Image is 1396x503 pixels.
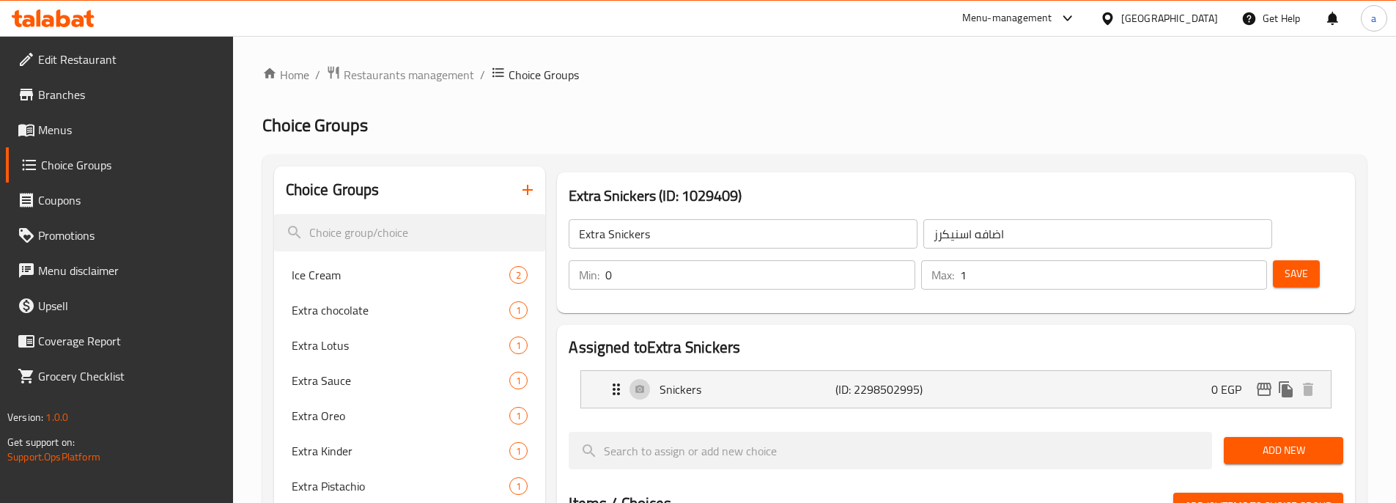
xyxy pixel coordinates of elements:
div: [GEOGRAPHIC_DATA] [1121,10,1218,26]
div: Choices [509,477,528,495]
button: delete [1297,378,1319,400]
div: Extra Lotus1 [274,328,546,363]
span: 1 [510,374,527,388]
span: Coupons [38,191,221,209]
li: / [315,66,320,84]
a: Upsell [6,288,233,323]
span: Extra Oreo [292,407,510,425]
span: Restaurants management [344,66,474,84]
span: Save [1285,265,1308,283]
div: Extra Sauce1 [274,363,546,398]
a: Edit Restaurant [6,42,233,77]
p: 0 EGP [1211,381,1253,398]
span: 1 [510,444,527,458]
a: Coupons [6,183,233,218]
span: Upsell [38,297,221,315]
span: 1 [510,304,527,317]
p: Snickers [660,381,835,398]
span: 1 [510,409,527,423]
span: Coverage Report [38,332,221,350]
input: search [274,214,546,251]
h3: Extra Snickers (ID: 1029409) [569,184,1343,208]
span: Add New [1236,441,1332,460]
span: 1.0.0 [45,408,68,427]
div: Choices [509,442,528,460]
span: Choice Groups [262,109,368,142]
a: Support.OpsPlatform [7,447,100,466]
a: Restaurants management [326,65,474,84]
div: Choices [509,266,528,284]
div: Choices [509,301,528,319]
p: Min: [579,266,599,284]
h2: Choice Groups [286,179,380,201]
nav: breadcrumb [262,65,1367,84]
a: Branches [6,77,233,112]
span: Menus [38,121,221,139]
div: Ice Cream2 [274,257,546,293]
span: a [1371,10,1376,26]
span: Ice Cream [292,266,510,284]
a: Choice Groups [6,147,233,183]
span: Extra Pistachio [292,477,510,495]
p: Max: [931,266,954,284]
div: Extra chocolate1 [274,293,546,328]
div: Choices [509,372,528,389]
p: (ID: 2298502995) [835,381,953,398]
li: Expand [569,364,1343,414]
a: Home [262,66,309,84]
span: Menu disclaimer [38,262,221,279]
button: edit [1253,378,1275,400]
span: Extra Sauce [292,372,510,389]
span: Edit Restaurant [38,51,221,68]
span: Choice Groups [509,66,579,84]
span: Promotions [38,227,221,244]
input: search [569,432,1212,469]
div: Extra Kinder1 [274,433,546,469]
a: Grocery Checklist [6,359,233,394]
li: / [480,66,485,84]
span: Get support on: [7,433,75,452]
span: Grocery Checklist [38,367,221,385]
span: Choice Groups [41,156,221,174]
a: Coverage Report [6,323,233,359]
div: Menu-management [962,10,1052,27]
div: Expand [581,371,1331,408]
div: Choices [509,407,528,425]
span: Extra Kinder [292,442,510,460]
span: 1 [510,480,527,493]
button: Add New [1224,437,1343,464]
a: Menu disclaimer [6,253,233,288]
span: Branches [38,86,221,103]
span: 2 [510,268,527,282]
h2: Assigned to Extra Snickers [569,337,1343,359]
span: Version: [7,408,43,427]
button: Save [1273,260,1320,287]
a: Menus [6,112,233,147]
button: duplicate [1275,378,1297,400]
a: Promotions [6,218,233,253]
span: Extra chocolate [292,301,510,319]
span: Extra Lotus [292,337,510,354]
span: 1 [510,339,527,353]
div: Extra Oreo1 [274,398,546,433]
